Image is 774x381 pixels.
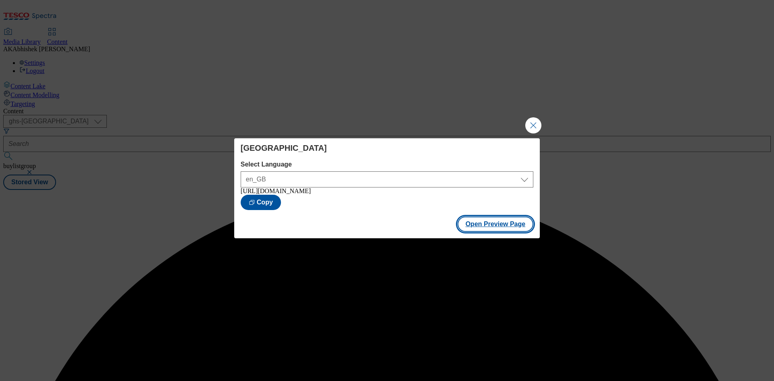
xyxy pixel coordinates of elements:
[458,217,534,232] button: Open Preview Page
[241,143,533,153] h4: [GEOGRAPHIC_DATA]
[241,161,533,168] label: Select Language
[241,187,533,195] div: [URL][DOMAIN_NAME]
[234,138,540,238] div: Modal
[241,195,281,210] button: Copy
[525,117,541,133] button: Close Modal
